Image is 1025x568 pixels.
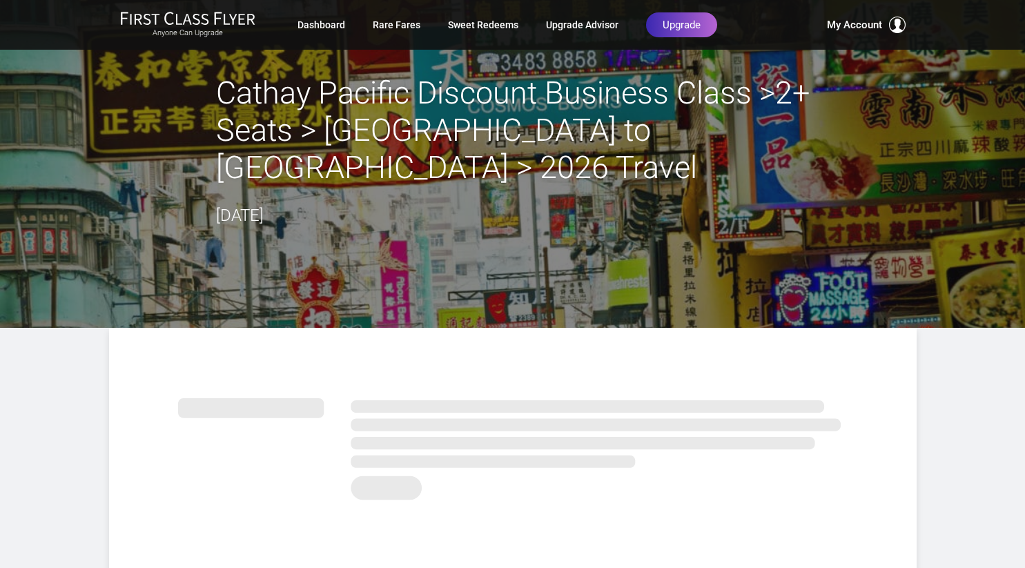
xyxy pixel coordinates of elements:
h2: Cathay Pacific Discount Business Class >2+ Seats > [GEOGRAPHIC_DATA] to [GEOGRAPHIC_DATA] > 2026 ... [216,75,810,186]
span: My Account [827,17,882,33]
a: Sweet Redeems [448,12,518,37]
img: First Class Flyer [120,11,255,26]
button: My Account [827,17,906,33]
a: Rare Fares [373,12,420,37]
a: Upgrade [646,12,717,37]
time: [DATE] [216,206,264,225]
a: Upgrade Advisor [546,12,618,37]
a: First Class FlyerAnyone Can Upgrade [120,11,255,39]
a: Dashboard [297,12,345,37]
small: Anyone Can Upgrade [120,28,255,38]
img: summary.svg [178,383,848,508]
